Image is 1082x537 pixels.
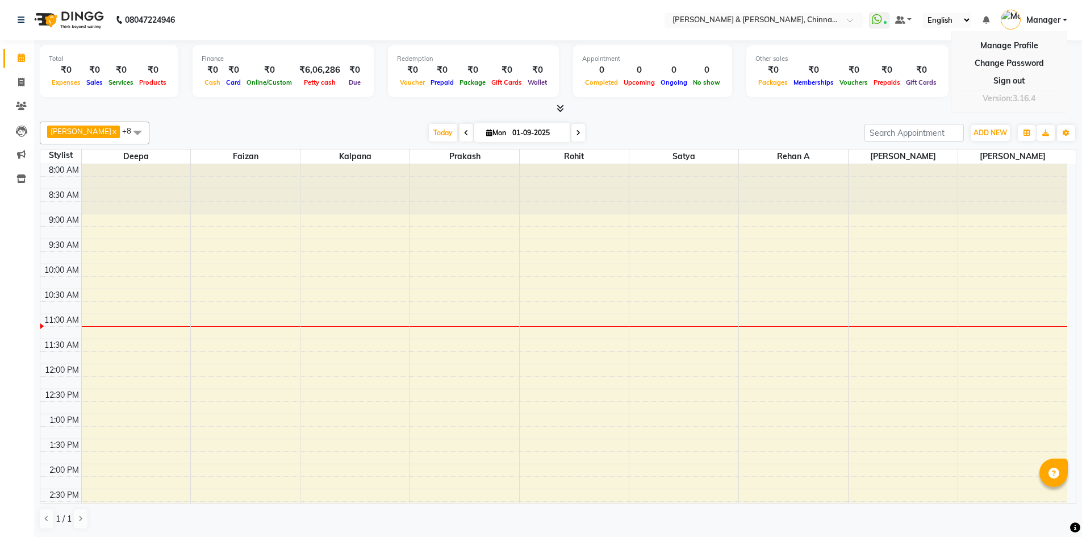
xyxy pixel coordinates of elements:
div: 8:30 AM [47,189,81,201]
span: Sales [83,78,106,86]
span: [PERSON_NAME] [51,127,111,136]
div: ₹0 [202,64,223,77]
div: ₹0 [345,64,365,77]
span: Packages [755,78,791,86]
div: ₹6,06,286 [295,64,345,77]
span: Gift Cards [903,78,939,86]
div: Version:3.16.4 [957,90,1061,107]
span: Online/Custom [244,78,295,86]
span: Ongoing [658,78,690,86]
div: ₹0 [837,64,871,77]
div: Other sales [755,54,939,64]
span: +8 [122,126,140,135]
div: ₹0 [903,64,939,77]
span: ADD NEW [974,128,1007,137]
div: 2:00 PM [47,464,81,476]
div: ₹0 [83,64,106,77]
div: ₹0 [488,64,525,77]
span: Card [223,78,244,86]
div: ₹0 [106,64,136,77]
span: Expenses [49,78,83,86]
span: Products [136,78,169,86]
input: Search Appointment [864,124,964,141]
span: Rehan A [739,149,848,164]
a: Change Password [957,55,1061,72]
div: 11:30 AM [42,339,81,351]
span: Faizan [191,149,300,164]
span: Satya [629,149,738,164]
span: Prepaids [871,78,903,86]
div: 2:30 PM [47,489,81,501]
div: ₹0 [428,64,457,77]
span: [PERSON_NAME] [958,149,1068,164]
div: Finance [202,54,365,64]
a: x [111,127,116,136]
div: ₹0 [49,64,83,77]
div: 12:30 PM [43,389,81,401]
span: Prakash [410,149,519,164]
span: Upcoming [621,78,658,86]
div: 0 [582,64,621,77]
span: Today [429,124,457,141]
div: Stylist [40,149,81,161]
div: 10:00 AM [42,264,81,276]
span: Deepa [82,149,191,164]
span: Rohit [520,149,629,164]
a: Manage Profile [957,37,1061,55]
button: ADD NEW [971,125,1010,141]
div: 9:00 AM [47,214,81,226]
div: ₹0 [755,64,791,77]
span: Petty cash [301,78,339,86]
a: Sign out [957,72,1061,90]
span: Services [106,78,136,86]
div: 12:00 PM [43,364,81,376]
div: Redemption [397,54,550,64]
div: Appointment [582,54,723,64]
div: 10:30 AM [42,289,81,301]
span: Kalpana [300,149,410,164]
div: ₹0 [136,64,169,77]
div: 1:00 PM [47,414,81,426]
div: Total [49,54,169,64]
span: No show [690,78,723,86]
div: 0 [658,64,690,77]
span: 1 / 1 [56,513,72,525]
span: Vouchers [837,78,871,86]
span: Due [346,78,364,86]
div: 9:30 AM [47,239,81,251]
span: Package [457,78,488,86]
div: 1:30 PM [47,439,81,451]
div: 0 [690,64,723,77]
div: ₹0 [457,64,488,77]
div: 0 [621,64,658,77]
span: Cash [202,78,223,86]
span: Memberships [791,78,837,86]
div: ₹0 [871,64,903,77]
span: Manager [1026,14,1060,26]
div: ₹0 [244,64,295,77]
img: logo [29,4,107,36]
span: [PERSON_NAME] [849,149,958,164]
span: Completed [582,78,621,86]
span: Gift Cards [488,78,525,86]
img: Manager [1001,10,1021,30]
div: ₹0 [223,64,244,77]
b: 08047224946 [125,4,175,36]
div: 11:00 AM [42,314,81,326]
div: ₹0 [397,64,428,77]
div: ₹0 [791,64,837,77]
span: Wallet [525,78,550,86]
input: 2025-09-01 [509,124,566,141]
div: 8:00 AM [47,164,81,176]
div: ₹0 [525,64,550,77]
span: Prepaid [428,78,457,86]
span: Voucher [397,78,428,86]
span: Mon [483,128,509,137]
